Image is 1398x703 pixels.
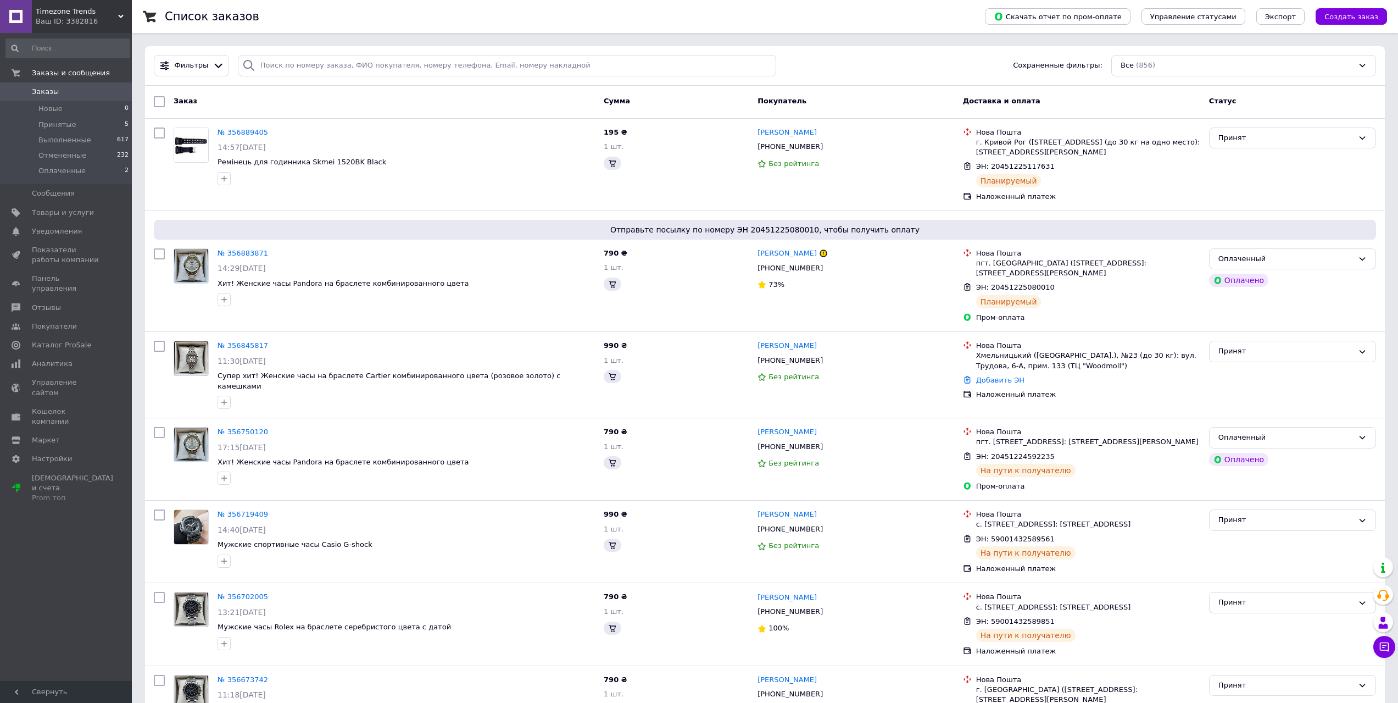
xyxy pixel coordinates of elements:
div: Принят [1218,597,1354,608]
a: Добавить ЭН [976,376,1024,384]
button: Чат с покупателем [1373,636,1395,658]
input: Поиск по номеру заказа, ФИО покупателя, номеру телефона, Email, номеру накладной [238,55,776,76]
span: 195 ₴ [604,128,627,136]
a: Фото товару [174,427,209,462]
div: Наложенный платеж [976,390,1200,400]
span: 617 [117,135,129,145]
span: Без рейтинга [768,159,819,168]
span: Панель управления [32,274,102,294]
span: Сумма [604,97,630,105]
div: Наложенный платеж [976,646,1200,656]
a: [PERSON_NAME] [758,675,817,685]
a: [PERSON_NAME] [758,593,817,603]
div: Нова Пошта [976,510,1200,519]
span: Без рейтинга [768,459,819,467]
a: [PERSON_NAME] [758,427,817,438]
span: Новые [38,104,63,114]
span: 1 шт. [604,263,623,272]
a: Фото товару [174,592,209,627]
div: Оплаченный [1218,253,1354,265]
div: Нова Пошта [976,248,1200,258]
a: № 356702005 [218,593,268,601]
img: Фото товару [174,593,208,627]
div: Наложенный платеж [976,192,1200,202]
span: Уведомления [32,226,82,236]
div: г. Кривой Рог ([STREET_ADDRESS] (до 30 кг на одно место): [STREET_ADDRESS][PERSON_NAME] [976,137,1200,157]
span: Сохраненные фильтры: [1013,60,1102,71]
div: Нова Пошта [976,675,1200,685]
div: Нова Пошта [976,592,1200,602]
div: Нова Пошта [976,427,1200,437]
div: Prom топ [32,493,113,503]
span: 790 ₴ [604,593,627,601]
span: Экспорт [1265,13,1296,21]
span: Хит! Женские часы Pandora на браслете комбинированного цвета [218,458,469,466]
span: 1 шт. [604,607,623,616]
div: пгт. [GEOGRAPHIC_DATA] ([STREET_ADDRESS]: [STREET_ADDRESS][PERSON_NAME] [976,258,1200,278]
span: 990 ₴ [604,341,627,350]
a: № 356673742 [218,676,268,684]
span: 1 шт. [604,442,623,451]
button: Экспорт [1256,8,1305,25]
span: Все [1121,60,1134,71]
div: с. [STREET_ADDRESS]: [STREET_ADDRESS] [976,519,1200,529]
span: 17:15[DATE] [218,443,266,452]
a: Супер хит! Женские часы на браслете Cartier комбинированного цвета (розовое золото) с камешками [218,372,560,390]
button: Управление статусами [1141,8,1245,25]
span: Доставка и оплата [963,97,1040,105]
span: Управление сайтом [32,378,102,397]
div: [PHONE_NUMBER] [755,140,825,154]
button: Скачать отчет по пром-оплате [985,8,1130,25]
span: Заказы и сообщения [32,68,110,78]
span: 2 [125,166,129,176]
span: 1 шт. [604,525,623,533]
div: Оплачено [1209,453,1268,466]
span: Отзывы [32,303,61,313]
span: 73% [768,280,784,289]
span: ЭН: 59001432589561 [976,535,1055,543]
span: 100% [768,624,789,632]
div: [PHONE_NUMBER] [755,440,825,454]
div: Наложенный платеж [976,564,1200,574]
div: [PHONE_NUMBER] [755,261,825,275]
span: Управление статусами [1150,13,1237,21]
span: [DEMOGRAPHIC_DATA] и счета [32,473,113,503]
div: На пути к получателю [976,464,1076,477]
span: Кошелек компании [32,407,102,427]
div: Нова Пошта [976,128,1200,137]
span: Покупатели [32,322,77,331]
span: Маркет [32,435,60,445]
span: Каталог ProSale [32,340,91,350]
span: Отправьте посылку по номеру ЭН 20451225080010, чтобы получить оплату [158,224,1372,235]
span: 14:40[DATE] [218,525,266,534]
a: № 356883871 [218,249,268,257]
span: Принятые [38,120,76,130]
div: пгт. [STREET_ADDRESS]: [STREET_ADDRESS][PERSON_NAME] [976,437,1200,447]
span: 0 [125,104,129,114]
span: Ремінець для годинника Skmei 1520BK Black [218,158,386,166]
span: 1 шт. [604,142,623,151]
a: Мужские спортивные часы Casio G-shock [218,540,372,549]
span: Статус [1209,97,1237,105]
span: 5 [125,120,129,130]
span: 11:30[DATE] [218,357,266,366]
span: (856) [1136,61,1155,69]
div: с. [STREET_ADDRESS]: [STREET_ADDRESS] [976,602,1200,612]
div: [PHONE_NUMBER] [755,353,825,368]
div: На пути к получателю [976,546,1076,560]
img: Фото товару [174,341,208,375]
div: Принят [1218,680,1354,691]
img: Фото товару [174,249,208,283]
a: Фото товару [174,248,209,284]
div: Принят [1218,346,1354,357]
a: № 356719409 [218,510,268,518]
span: 790 ₴ [604,428,627,436]
div: Оплаченный [1218,432,1354,444]
a: Фото товару [174,341,209,376]
span: Аналитика [32,359,73,369]
span: ЭН: 59001432589851 [976,617,1055,625]
a: Мужские часы Rolex на браслете серебристого цвета с датой [218,623,451,631]
span: ЭН: 20451224592235 [976,452,1055,461]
